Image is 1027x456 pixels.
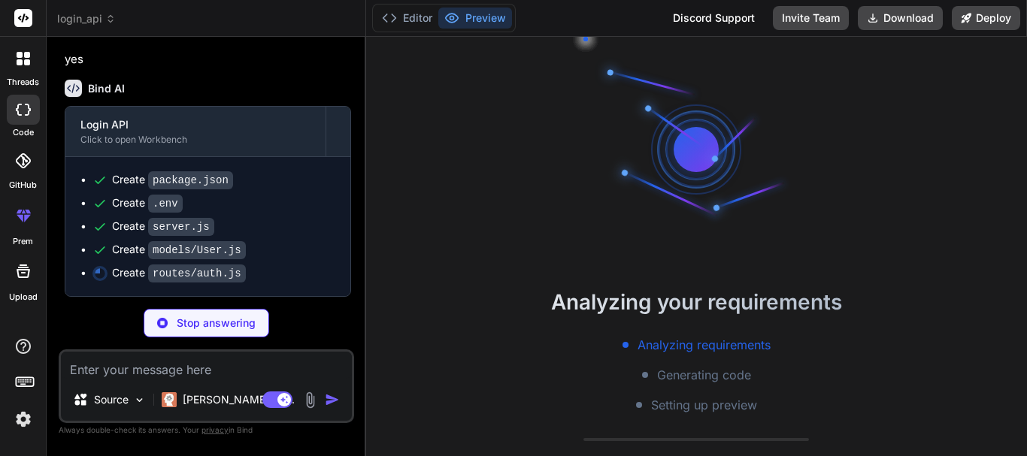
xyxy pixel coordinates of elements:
[9,179,37,192] label: GitHub
[65,51,351,68] p: yes
[80,134,311,146] div: Click to open Workbench
[657,366,751,384] span: Generating code
[148,264,246,282] code: routes/auth.js
[162,392,177,407] img: Claude 4 Sonnet
[651,396,757,414] span: Setting up preview
[148,218,214,236] code: server.js
[133,394,146,406] img: Pick Models
[80,117,311,132] div: Login API
[148,195,183,213] code: .env
[325,392,340,407] img: icon
[112,195,183,211] div: Create
[638,336,771,354] span: Analyzing requirements
[112,172,233,188] div: Create
[148,241,246,259] code: models/User.js
[112,219,214,234] div: Create
[177,316,256,331] p: Stop answering
[59,423,354,437] p: Always double-check its answers. Your in Bind
[366,286,1027,318] h2: Analyzing your requirements
[438,8,512,29] button: Preview
[7,76,39,89] label: threads
[112,242,246,258] div: Create
[112,265,246,281] div: Create
[13,235,33,248] label: prem
[88,81,125,96] h6: Bind AI
[201,425,229,434] span: privacy
[148,171,233,189] code: package.json
[94,392,129,407] p: Source
[664,6,764,30] div: Discord Support
[952,6,1020,30] button: Deploy
[183,392,295,407] p: [PERSON_NAME] 4 S..
[858,6,943,30] button: Download
[57,11,116,26] span: login_api
[13,126,34,139] label: code
[65,107,326,156] button: Login APIClick to open Workbench
[11,406,36,432] img: settings
[376,8,438,29] button: Editor
[773,6,849,30] button: Invite Team
[301,391,319,409] img: attachment
[9,291,38,303] label: Upload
